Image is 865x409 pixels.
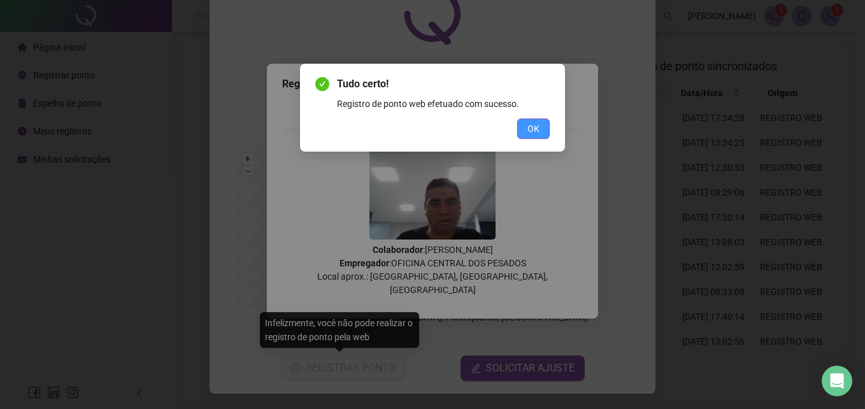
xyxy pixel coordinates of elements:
button: OK [517,118,550,139]
span: OK [527,122,540,136]
span: Tudo certo! [337,76,550,92]
div: Registro de ponto web efetuado com sucesso. [337,97,550,111]
div: Open Intercom Messenger [822,366,852,396]
span: check-circle [315,77,329,91]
